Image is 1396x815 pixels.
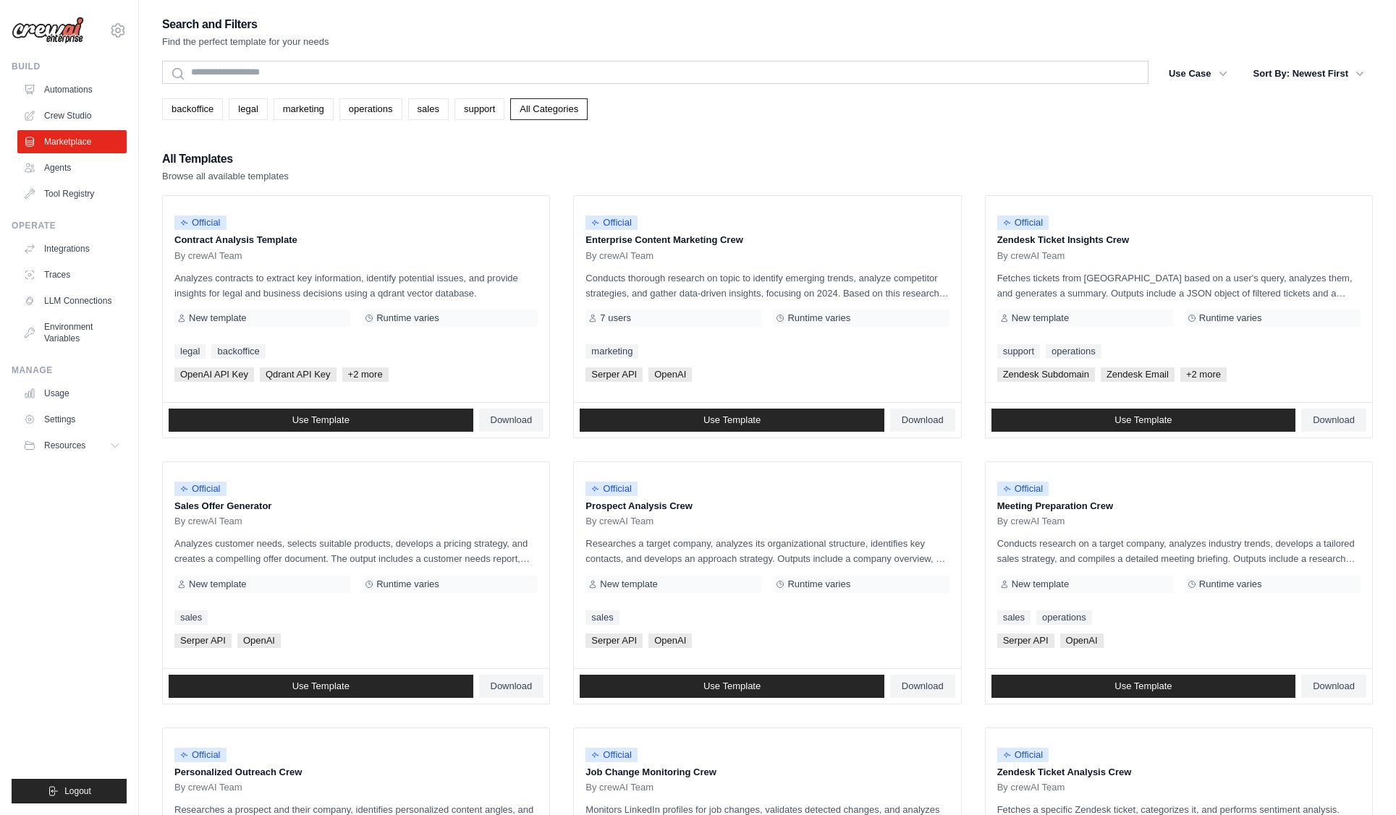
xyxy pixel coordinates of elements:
span: Download [902,680,944,692]
span: Zendesk Email [1101,367,1175,382]
div: Build [12,61,127,72]
a: legal [174,344,206,359]
p: Browse all available templates [162,169,289,184]
span: By crewAI Team [585,782,653,793]
span: Official [585,216,638,230]
h2: All Templates [162,149,289,169]
a: All Categories [510,98,588,120]
a: legal [229,98,267,120]
a: Integrations [17,237,127,260]
a: Traces [17,263,127,286]
a: Settings [17,408,127,431]
span: Official [174,748,227,762]
a: Download [890,675,955,698]
a: operations [1046,344,1101,359]
a: Agents [17,156,127,179]
span: Download [491,680,533,692]
div: Operate [12,220,127,231]
span: 7 users [600,312,631,324]
a: Usage [17,382,127,405]
span: New template [189,312,246,324]
span: OpenAI [648,367,692,382]
span: Use Template [703,680,761,692]
span: New template [189,579,246,590]
span: Qdrant API Key [260,367,337,382]
span: Official [997,216,1049,230]
a: Download [1301,675,1366,698]
span: By crewAI Team [174,250,242,262]
a: Download [1301,409,1366,432]
a: Use Template [580,409,884,432]
a: operations [339,98,402,120]
span: Download [491,414,533,426]
a: support [997,344,1040,359]
a: marketing [274,98,334,120]
span: New template [600,579,657,590]
a: Use Template [169,675,473,698]
a: backoffice [162,98,223,120]
span: Use Template [292,414,350,426]
span: By crewAI Team [174,516,242,527]
span: Runtime varies [376,579,439,590]
a: Use Template [169,409,473,432]
span: By crewAI Team [997,250,1065,262]
span: Runtime varies [1199,312,1262,324]
a: Download [479,409,544,432]
span: New template [1012,312,1069,324]
span: Logout [64,785,91,797]
span: Use Template [1114,414,1172,426]
p: Researches a target company, analyzes its organizational structure, identifies key contacts, and ... [585,536,949,566]
span: Official [997,482,1049,496]
a: LLM Connections [17,289,127,312]
span: Runtime varies [376,312,439,324]
p: Contract Analysis Template [174,233,538,247]
img: Logo [12,17,84,44]
p: Zendesk Ticket Insights Crew [997,233,1361,247]
span: OpenAI API Key [174,367,254,382]
a: Use Template [991,409,1296,432]
a: Tool Registry [17,182,127,205]
span: Use Template [703,414,761,426]
span: Official [174,482,227,496]
a: Marketplace [17,130,127,153]
a: Environment Variables [17,315,127,350]
p: Conducts thorough research on topic to identify emerging trends, analyze competitor strategies, a... [585,270,949,301]
a: Download [890,409,955,432]
a: operations [1036,610,1092,625]
p: Zendesk Ticket Analysis Crew [997,765,1361,780]
span: Official [174,216,227,230]
p: Meeting Preparation Crew [997,499,1361,513]
button: Resources [17,434,127,457]
span: Serper API [585,367,643,382]
span: Resources [44,440,85,451]
span: Serper API [997,633,1054,648]
a: Crew Studio [17,104,127,127]
span: New template [1012,579,1069,590]
p: Enterprise Content Marketing Crew [585,233,949,247]
p: Job Change Monitoring Crew [585,765,949,780]
a: sales [174,610,208,625]
a: sales [408,98,449,120]
a: Download [479,675,544,698]
a: sales [585,610,619,625]
button: Sort By: Newest First [1245,61,1373,87]
span: Official [585,482,638,496]
a: support [454,98,504,120]
p: Sales Offer Generator [174,499,538,513]
span: By crewAI Team [997,782,1065,793]
p: Analyzes contracts to extract key information, identify potential issues, and provide insights fo... [174,270,538,301]
span: Runtime varies [787,579,850,590]
a: Use Template [991,675,1296,698]
span: Zendesk Subdomain [997,367,1095,382]
h2: Search and Filters [162,14,329,35]
div: Manage [12,364,127,376]
span: Runtime varies [787,312,850,324]
span: +2 more [1180,367,1227,382]
p: Prospect Analysis Crew [585,499,949,513]
span: By crewAI Team [585,250,653,262]
span: By crewAI Team [997,516,1065,527]
span: +2 more [342,367,389,382]
span: OpenAI [648,633,692,648]
span: Official [585,748,638,762]
span: Use Template [292,680,350,692]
